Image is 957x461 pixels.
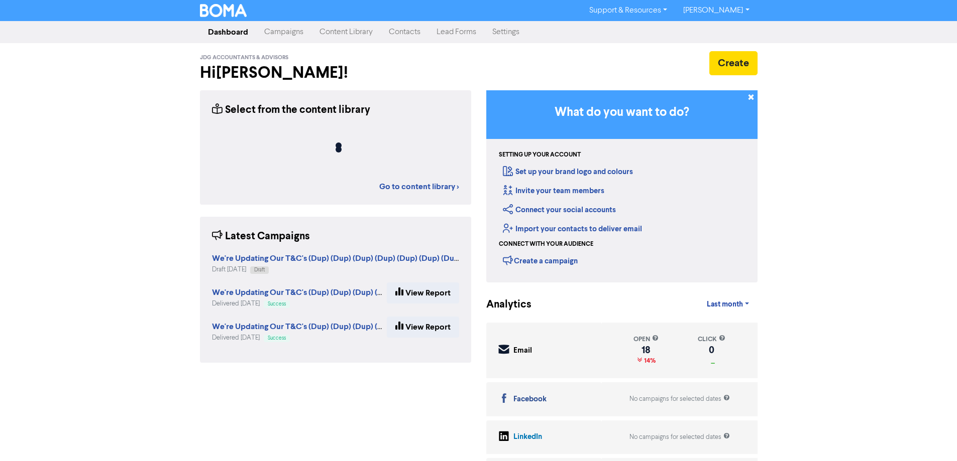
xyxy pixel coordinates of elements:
[212,253,504,263] strong: We're Updating Our T&C's (Dup) (Dup) (Dup) (Dup) (Dup) (Dup) (Dup) (Dup) (Du...
[503,205,616,215] a: Connect your social accounts
[513,431,542,443] div: LinkedIn
[429,22,484,42] a: Lead Forms
[503,186,604,196] a: Invite your team members
[212,333,387,343] div: Delivered [DATE]
[381,22,429,42] a: Contacts
[513,345,532,357] div: Email
[387,317,459,338] a: View Report
[629,432,730,442] div: No campaigns for selected dates
[212,287,504,297] strong: We're Updating Our T&C's (Dup) (Dup) (Dup) (Dup) (Dup) (Dup) (Dup) (Dup) (Du...
[633,335,659,344] div: open
[484,22,527,42] a: Settings
[379,181,459,193] a: Go to content library >
[503,253,578,268] div: Create a campaign
[212,229,310,244] div: Latest Campaigns
[212,255,504,263] a: We're Updating Our T&C's (Dup) (Dup) (Dup) (Dup) (Dup) (Dup) (Dup) (Dup) (Du...
[499,150,581,160] div: Setting up your account
[698,335,725,344] div: click
[200,63,471,82] h2: Hi [PERSON_NAME] !
[212,299,387,309] div: Delivered [DATE]
[200,22,256,42] a: Dashboard
[486,297,519,313] div: Analytics
[268,301,286,306] span: Success
[633,346,659,354] div: 18
[642,357,656,365] span: 14%
[212,265,459,274] div: Draft [DATE]
[907,413,957,461] iframe: Chat Widget
[486,90,758,282] div: Getting Started in BOMA
[256,22,311,42] a: Campaigns
[212,322,506,332] strong: We're Updating Our T&C's (Dup) (Dup) (Dup) (Dup) (Dup) (Dup) (Dup) (Dup) (Dup)
[200,54,288,61] span: JDG Accountants & Advisors
[699,294,757,315] a: Last month
[501,105,742,120] h3: What do you want to do?
[212,289,504,297] a: We're Updating Our T&C's (Dup) (Dup) (Dup) (Dup) (Dup) (Dup) (Dup) (Dup) (Du...
[709,357,715,365] span: _
[675,3,757,19] a: [PERSON_NAME]
[707,300,743,309] span: Last month
[200,4,247,17] img: BOMA Logo
[698,346,725,354] div: 0
[503,167,633,177] a: Set up your brand logo and colours
[254,267,265,272] span: Draft
[581,3,675,19] a: Support & Resources
[513,394,547,405] div: Facebook
[499,240,593,249] div: Connect with your audience
[212,323,506,331] a: We're Updating Our T&C's (Dup) (Dup) (Dup) (Dup) (Dup) (Dup) (Dup) (Dup) (Dup)
[268,336,286,341] span: Success
[387,282,459,303] a: View Report
[709,51,758,75] button: Create
[503,224,642,234] a: Import your contacts to deliver email
[311,22,381,42] a: Content Library
[629,394,730,404] div: No campaigns for selected dates
[212,102,370,118] div: Select from the content library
